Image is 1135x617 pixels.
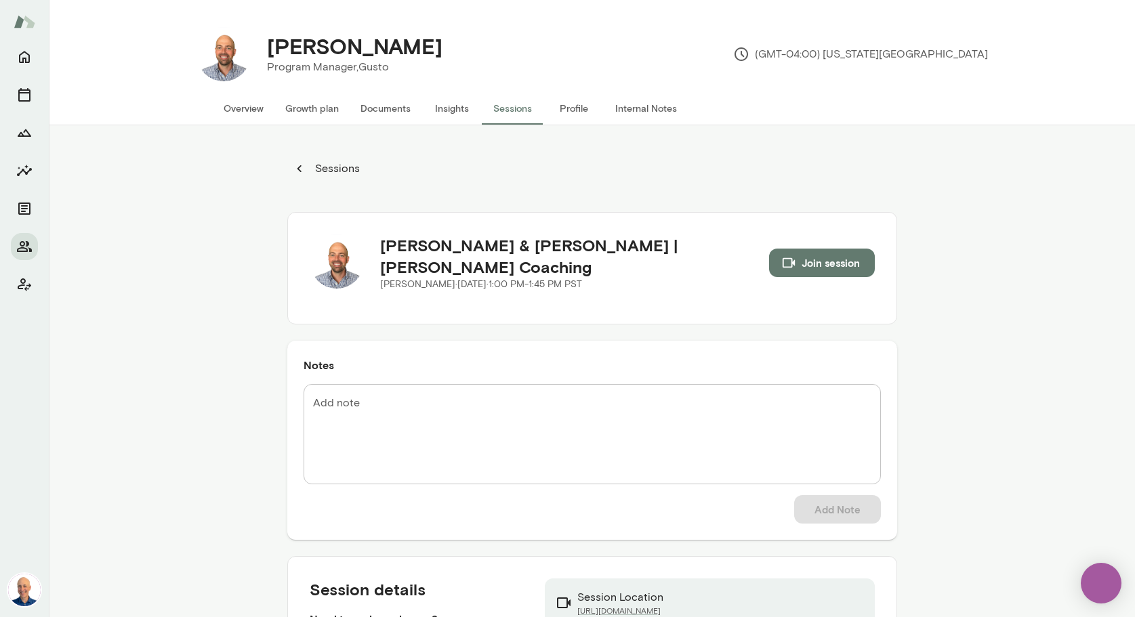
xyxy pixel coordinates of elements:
[577,605,663,616] a: [URL][DOMAIN_NAME]
[543,92,604,125] button: Profile
[14,9,35,35] img: Mento
[421,92,482,125] button: Insights
[482,92,543,125] button: Sessions
[380,234,769,278] h5: [PERSON_NAME] & [PERSON_NAME] | [PERSON_NAME] Coaching
[11,43,38,70] button: Home
[733,46,988,62] p: (GMT-04:00) [US_STATE][GEOGRAPHIC_DATA]
[350,92,421,125] button: Documents
[604,92,688,125] button: Internal Notes
[11,233,38,260] button: Members
[310,578,524,600] h5: Session details
[310,234,364,289] img: Travis Anderson
[11,81,38,108] button: Sessions
[11,157,38,184] button: Insights
[304,357,881,373] h6: Notes
[213,92,274,125] button: Overview
[11,271,38,298] button: Client app
[312,161,360,177] p: Sessions
[8,574,41,606] img: Mark Lazen
[274,92,350,125] button: Growth plan
[11,195,38,222] button: Documents
[577,589,663,605] p: Session Location
[267,33,442,59] h4: [PERSON_NAME]
[267,59,442,75] p: Program Manager, Gusto
[380,278,769,291] p: [PERSON_NAME] · [DATE] · 1:00 PM-1:45 PM PST
[11,119,38,146] button: Growth Plan
[287,155,367,182] button: Sessions
[769,249,875,277] button: Join session
[197,27,251,81] img: Travis Anderson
